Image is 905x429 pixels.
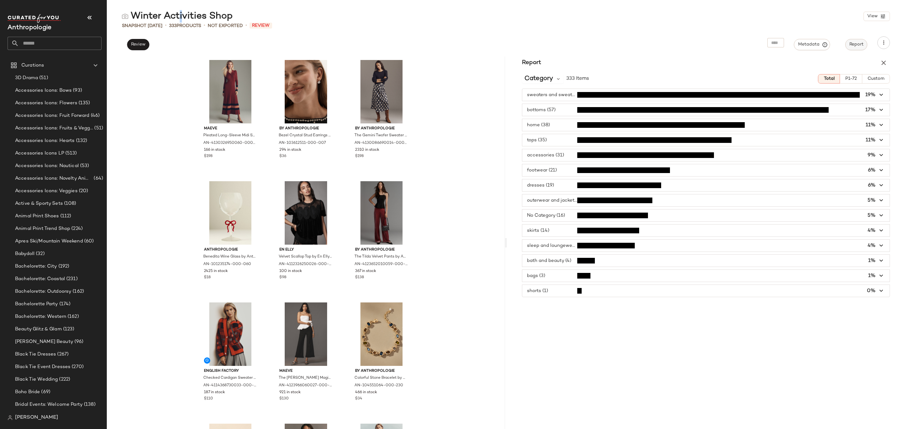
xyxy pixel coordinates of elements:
[15,162,79,170] span: Accessories Icons: Nautical
[15,301,58,308] span: Bachelorette Party
[279,254,332,260] span: Velvet Scallop Top by En Elly in Black, Women's, Size: 1 X, Polyester/Spandex at Anthropologie
[355,147,379,153] span: 2310 in stock
[15,112,90,119] span: Accessories Icons: Fruit Forward
[507,58,556,67] h3: Report
[165,22,167,30] span: •
[15,250,35,258] span: Babydoll
[355,390,377,395] span: 466 in stock
[204,247,257,253] span: Anthropologie
[8,14,61,23] img: cfy_white_logo.C9jOOHJF.svg
[58,376,70,383] span: (222)
[131,42,145,47] span: Review
[15,200,63,207] span: Active & Sporty Sets
[71,288,84,295] span: (162)
[15,363,70,371] span: Black Tie Event Dresses
[93,125,103,132] span: (51)
[64,150,77,157] span: (513)
[279,275,286,280] span: $98
[794,39,830,50] button: Metadata
[8,24,52,31] span: Current Company Name
[73,338,84,345] span: (96)
[279,147,301,153] span: 294 in stock
[15,414,58,421] span: [PERSON_NAME]
[354,254,408,260] span: The Tilda Velvet Pants by Anthropologie in Pink, Women's, Size: 2XS, Nylon/Viscose
[279,154,286,159] span: $36
[15,238,83,245] span: Apres Ski/Mountain Weekend
[203,383,256,388] span: AN-4114368730033-000-593
[70,225,83,232] span: (224)
[63,200,76,207] span: (108)
[522,104,890,116] button: bottoms (57)17%
[522,179,890,191] button: dresses (19)6%
[58,301,71,308] span: (174)
[38,74,48,82] span: (51)
[840,74,862,84] button: P1-72
[203,254,256,260] span: Benedita Wine Glass by Anthropologie in Red
[83,401,96,408] span: (138)
[279,396,289,402] span: $130
[75,137,87,144] span: (132)
[204,126,257,132] span: Maeve
[199,60,262,123] img: 4130326950060_260_b
[122,13,128,19] img: svg%3e
[279,368,332,374] span: Maeve
[127,39,149,50] button: Review
[818,74,840,84] button: Total
[122,10,233,23] div: Winter Activities Shop
[862,74,890,84] button: Custom
[522,285,890,297] button: shorts (1)0%
[849,42,864,47] span: Report
[522,225,890,236] button: skirts (14)4%
[21,62,44,69] span: Curations
[522,209,890,221] button: No Category (16)5%
[169,24,177,28] span: 333
[522,194,890,206] button: outerwear and jackets (17)5%
[15,74,38,82] span: 3D Drama
[279,390,301,395] span: 921 in stock
[355,396,362,402] span: $34
[522,240,890,252] button: sleep and loungewear (13)4%
[279,133,332,138] span: Bezel Crystal Stud Earrings by Anthropologie in Silver, Women's, Gold/Plated Brass
[15,376,58,383] span: Black Tie Wedding
[78,187,88,195] span: (20)
[204,154,212,159] span: $198
[279,140,326,146] span: AN-103612511-000-007
[62,326,74,333] span: (123)
[40,388,50,396] span: (69)
[8,415,13,420] img: svg%3e
[90,112,100,119] span: (46)
[65,275,78,283] span: (231)
[79,162,89,170] span: (53)
[355,269,376,274] span: 367 in stock
[122,23,162,29] span: Snapshot [DATE]
[15,137,75,144] span: Accessories Icons: Hearts
[204,368,257,374] span: English Factory
[203,262,251,267] span: AN-101235174-000-060
[279,375,332,381] span: The [PERSON_NAME] Magic Fabric Ruffle-Hem Crop Wide-Leg Pants by Maeve in Black, Women's, Size: 3...
[522,119,890,131] button: home (38)11%
[15,187,78,195] span: Accessories Icons: Veggies
[15,150,64,157] span: Accessories Icons LP
[15,125,93,132] span: Accessories Icons: Fruits & Veggies
[15,100,77,107] span: Accessories Icons: Flowers
[203,133,256,138] span: Pleated Long-Sleeve Midi Sweater Dress by Maeve in Red, Women's, Size: XS, Nylon/Viscose at Anthr...
[204,390,225,395] span: 187 in stock
[70,363,84,371] span: (270)
[57,263,69,270] span: (192)
[845,39,867,50] button: Report
[279,269,302,274] span: 100 in stock
[823,76,834,81] span: Total
[279,383,332,388] span: AN-4123966060027-000-001
[354,140,408,146] span: AN-4130086690014-000-437
[355,126,408,132] span: By Anthropologie
[204,22,205,30] span: •
[279,247,332,253] span: En Elly
[274,181,337,245] img: 4112326250026_001_b
[279,262,332,267] span: AN-4112326250026-000-001
[204,396,213,402] span: $110
[204,275,211,280] span: $18
[522,255,890,267] button: bath and beauty (4)1%
[355,247,408,253] span: By Anthropologie
[15,401,83,408] span: Bridal Events: Welcome Party
[274,60,337,123] img: 103612511_007_p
